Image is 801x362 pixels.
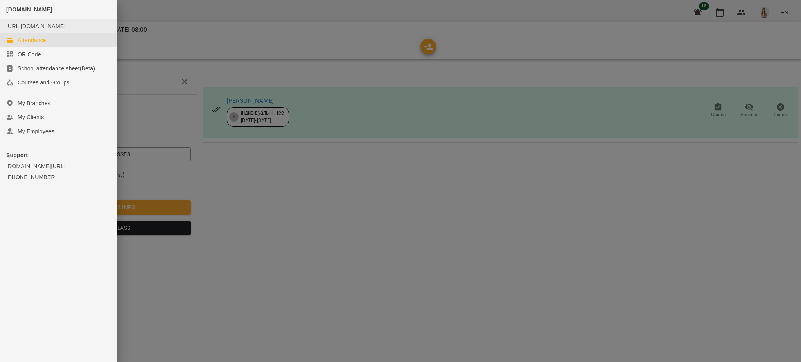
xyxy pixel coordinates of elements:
[18,99,50,107] div: My Branches
[18,50,41,58] div: QR Code
[6,23,65,29] a: [URL][DOMAIN_NAME]
[6,162,111,170] a: [DOMAIN_NAME][URL]
[6,151,111,159] p: Support
[18,36,46,44] div: Attendance
[18,79,70,86] div: Courses and Groups
[18,127,54,135] div: My Employees
[18,65,95,72] div: School attendance sheet(Beta)
[6,173,111,181] a: [PHONE_NUMBER]
[18,113,44,121] div: My Clients
[6,6,52,13] span: [DOMAIN_NAME]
